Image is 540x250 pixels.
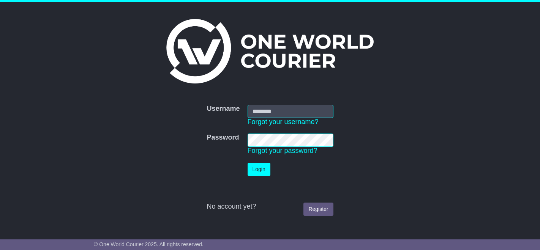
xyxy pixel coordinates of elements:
[207,105,240,113] label: Username
[248,147,317,154] a: Forgot your password?
[207,134,239,142] label: Password
[248,163,270,176] button: Login
[248,118,319,126] a: Forgot your username?
[207,203,333,211] div: No account yet?
[94,241,204,247] span: © One World Courier 2025. All rights reserved.
[303,203,333,216] a: Register
[166,19,374,83] img: One World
